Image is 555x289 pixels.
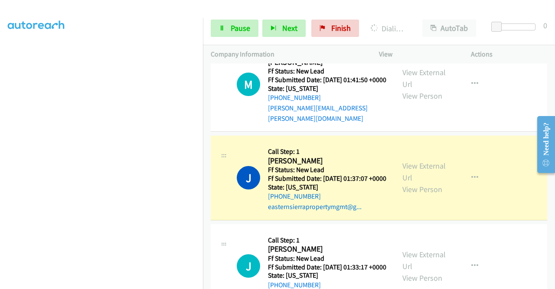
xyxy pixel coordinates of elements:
h5: Ff Status: New Lead [268,254,386,263]
h5: State: [US_STATE] [268,183,386,192]
a: Finish [311,20,359,37]
h2: [PERSON_NAME] [268,156,384,166]
span: Finish [331,23,351,33]
p: Company Information [211,49,363,60]
button: AutoTab [422,20,476,37]
h1: J [237,254,260,278]
h5: Ff Submitted Date: [DATE] 01:37:07 +0000 [268,174,386,183]
a: [PHONE_NUMBER] [268,192,321,200]
h5: Ff Submitted Date: [DATE] 01:33:17 +0000 [268,263,386,272]
a: [PERSON_NAME][EMAIL_ADDRESS][PERSON_NAME][DOMAIN_NAME] [268,104,368,123]
span: Next [282,23,297,33]
a: easternsierrapropertymgmt@g... [268,203,362,211]
h5: State: [US_STATE] [268,271,386,280]
h5: Call Step: 1 [268,147,386,156]
a: View External Url [402,249,446,271]
p: Dialing [PERSON_NAME] [371,23,407,34]
button: Next [262,20,306,37]
p: View [379,49,455,60]
h5: Ff Status: New Lead [268,166,386,174]
a: View Person [402,273,442,283]
div: 0 [543,20,547,31]
h2: [PERSON_NAME] [268,244,384,254]
iframe: Resource Center [530,110,555,179]
h5: Ff Submitted Date: [DATE] 01:41:50 +0000 [268,76,387,84]
a: View External Url [402,67,446,89]
span: Pause [231,23,250,33]
a: Pause [211,20,258,37]
p: Actions [471,49,547,60]
a: [PHONE_NUMBER] [268,93,321,102]
a: [PHONE_NUMBER] [268,281,321,289]
h5: Ff Status: New Lead [268,67,387,76]
a: View External Url [402,161,446,183]
h1: M [237,73,260,96]
h5: Call Step: 1 [268,236,386,245]
a: View Person [402,184,442,194]
div: The call is yet to be attempted [237,73,260,96]
div: The call is yet to be attempted [237,254,260,278]
a: View Person [402,91,442,101]
h1: J [237,166,260,189]
h5: State: [US_STATE] [268,84,387,93]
